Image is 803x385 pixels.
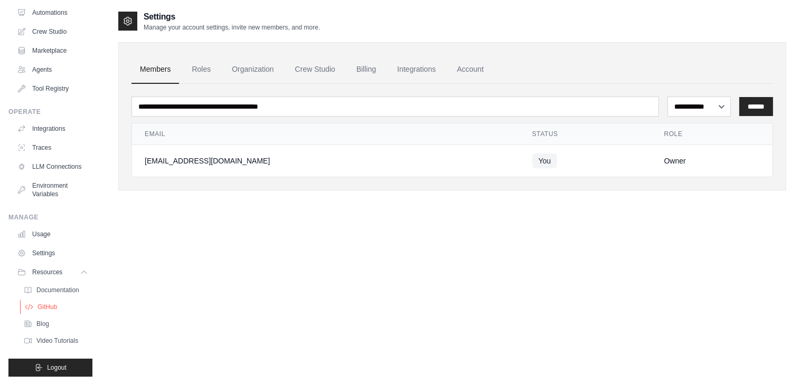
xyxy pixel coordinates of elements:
a: Settings [13,245,92,262]
a: Video Tutorials [19,333,92,348]
a: GitHub [20,300,93,314]
h2: Settings [144,11,320,23]
a: Integrations [13,120,92,137]
a: Account [448,55,492,84]
a: Crew Studio [13,23,92,40]
span: Resources [32,268,62,276]
div: [EMAIL_ADDRESS][DOMAIN_NAME] [145,156,507,166]
th: Role [651,123,773,145]
a: Integrations [389,55,444,84]
div: Owner [664,156,760,166]
a: Environment Variables [13,177,92,203]
p: Manage your account settings, invite new members, and more. [144,23,320,32]
a: Billing [348,55,384,84]
th: Email [132,123,519,145]
a: Traces [13,139,92,156]
span: GitHub [37,303,57,311]
a: Members [131,55,179,84]
span: You [532,153,558,168]
a: Documentation [19,283,92,297]
div: Operate [8,108,92,116]
a: Usage [13,226,92,243]
span: Video Tutorials [36,336,78,345]
span: Logout [47,363,67,372]
span: Documentation [36,286,79,294]
button: Logout [8,359,92,377]
a: Roles [183,55,219,84]
a: Tool Registry [13,80,92,97]
a: Crew Studio [287,55,344,84]
a: Automations [13,4,92,21]
span: Blog [36,320,49,328]
div: Manage [8,213,92,222]
a: Agents [13,61,92,78]
a: LLM Connections [13,158,92,175]
th: Status [519,123,651,145]
button: Resources [13,264,92,281]
a: Marketplace [13,42,92,59]
a: Organization [223,55,282,84]
a: Blog [19,316,92,331]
